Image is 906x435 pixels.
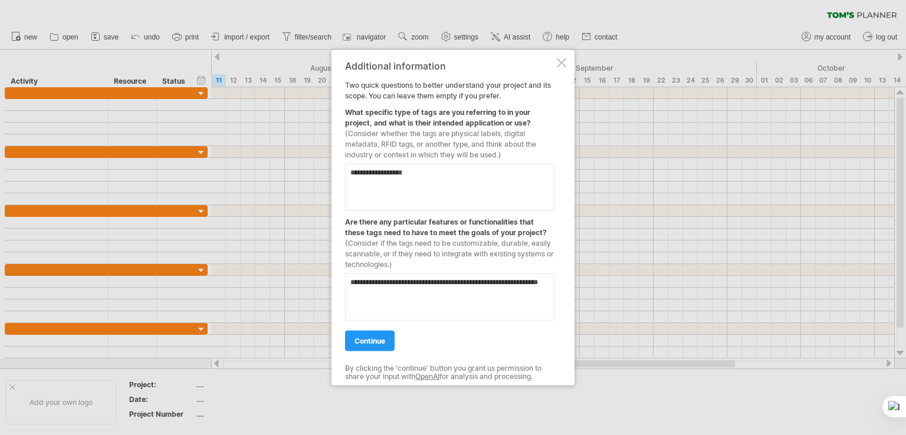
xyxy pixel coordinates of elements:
span: (Consider whether the tags are physical labels, digital metadata, RFID tags, or another type, and... [345,129,536,159]
div: What specific type of tags are you referring to in your project, and what is their intended appli... [345,101,554,160]
div: Two quick questions to better understand your project and its scope. You can leave them empty if ... [345,61,554,375]
a: OpenAI [415,372,439,381]
a: continue [345,331,395,351]
div: By clicking the 'continue' button you grant us permission to share your input with for analysis a... [345,364,554,381]
div: Are there any particular features or functionalities that these tags need to have to meet the goa... [345,211,554,270]
div: Additional information [345,61,554,71]
span: continue [354,337,385,345]
span: (Consider if the tags need to be customizable, durable, easily scannable, or if they need to inte... [345,239,554,269]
